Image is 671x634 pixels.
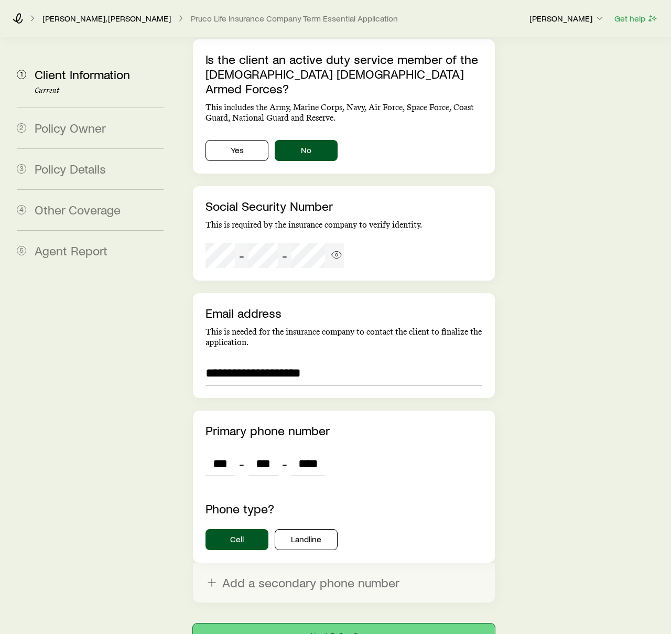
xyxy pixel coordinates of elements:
[17,164,26,174] span: 3
[35,120,106,135] span: Policy Owner
[205,52,482,96] p: Is the client an active duty service member of the [DEMOGRAPHIC_DATA] [DEMOGRAPHIC_DATA] Armed Fo...
[205,501,274,516] label: Phone type?
[239,248,244,263] span: -
[17,123,26,133] span: 2
[205,199,482,213] p: Social Security Number
[205,220,482,230] p: This is required by the insurance company to verify identity.
[190,14,398,24] button: Pruco Life Insurance Company Term Essential Application
[42,14,171,24] a: [PERSON_NAME], [PERSON_NAME]
[17,205,26,214] span: 4
[17,246,26,255] span: 5
[193,563,495,603] button: Add a secondary phone number
[205,423,330,438] label: Primary phone number
[35,202,121,217] span: Other Coverage
[205,306,482,320] p: Email address
[35,243,107,258] span: Agent Report
[35,67,130,82] span: Client Information
[275,529,338,550] button: Landline
[35,87,164,95] p: Current
[205,529,268,550] button: Cell
[275,140,338,161] button: No
[529,13,605,25] button: [PERSON_NAME]
[17,70,26,79] span: 1
[239,456,244,471] span: -
[205,140,268,161] button: Yes
[282,456,287,471] span: -
[205,102,482,123] p: This includes the Army, Marine Corps, Navy, Air Force, Space Force, Coast Guard, National Guard a...
[205,327,482,348] p: This is needed for the insurance company to contact the client to finalize the application.
[282,248,287,263] span: -
[35,161,106,176] span: Policy Details
[614,13,658,25] button: Get help
[529,13,605,24] p: [PERSON_NAME]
